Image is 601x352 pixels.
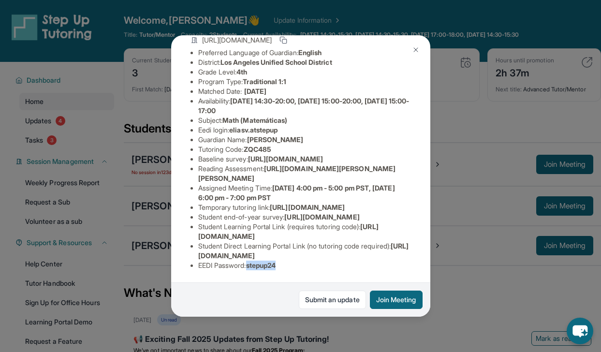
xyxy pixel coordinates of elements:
li: Program Type: [198,77,411,87]
span: [URL][DOMAIN_NAME] [202,35,272,45]
li: Assigned Meeting Time : [198,183,411,203]
li: Grade Level: [198,67,411,77]
li: Student Direct Learning Portal Link (no tutoring code required) : [198,241,411,261]
li: Preferred Language of Guardian: [198,48,411,58]
span: Traditional 1:1 [243,77,286,86]
span: [URL][DOMAIN_NAME][PERSON_NAME][PERSON_NAME] [198,164,396,182]
span: 4th [236,68,247,76]
button: chat-button [567,318,593,344]
span: Los Angeles Unified School District [220,58,332,66]
span: eliasv.atstepup [229,126,278,134]
a: Submit an update [299,291,366,309]
li: Student end-of-year survey : [198,212,411,222]
span: [PERSON_NAME] [247,135,304,144]
li: District: [198,58,411,67]
span: ZQC485 [244,145,271,153]
span: [DATE] [244,87,266,95]
li: Temporary tutoring link : [198,203,411,212]
li: Baseline survey : [198,154,411,164]
li: Matched Date: [198,87,411,96]
li: Guardian Name : [198,135,411,145]
span: [URL][DOMAIN_NAME] [248,155,323,163]
span: [URL][DOMAIN_NAME] [270,203,345,211]
li: EEDI Password : [198,261,411,270]
span: [DATE] 4:00 pm - 5:00 pm PST, [DATE] 6:00 pm - 7:00 pm PST [198,184,395,202]
li: Student Learning Portal Link (requires tutoring code) : [198,222,411,241]
span: [DATE] 14:30-20:00, [DATE] 15:00-20:00, [DATE] 15:00-17:00 [198,97,410,115]
span: [URL][DOMAIN_NAME] [284,213,359,221]
li: Eedi login : [198,125,411,135]
button: Join Meeting [370,291,423,309]
li: Tutoring Code : [198,145,411,154]
span: English [298,48,322,57]
li: Subject : [198,116,411,125]
li: Availability: [198,96,411,116]
span: Math (Matemáticas) [222,116,287,124]
span: stepup24 [246,261,276,269]
li: Reading Assessment : [198,164,411,183]
img: Close Icon [412,46,420,54]
button: Copy link [278,34,289,46]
